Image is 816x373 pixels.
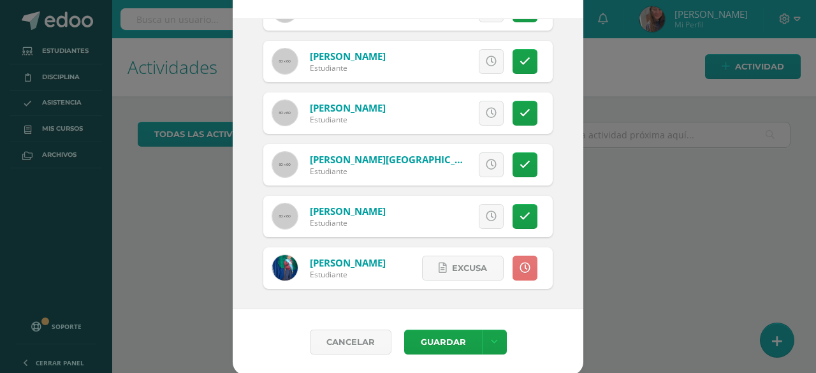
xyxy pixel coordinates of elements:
[272,152,298,177] img: 60x60
[310,153,483,166] a: [PERSON_NAME][GEOGRAPHIC_DATA]
[272,100,298,126] img: 60x60
[310,330,391,355] a: Cancelar
[404,330,482,355] button: Guardar
[272,48,298,74] img: 60x60
[310,205,386,217] a: [PERSON_NAME]
[310,217,386,228] div: Estudiante
[310,50,386,62] a: [PERSON_NAME]
[310,101,386,114] a: [PERSON_NAME]
[452,256,487,280] span: Excusa
[310,166,463,177] div: Estudiante
[310,114,386,125] div: Estudiante
[422,256,504,281] a: Excusa
[310,269,386,280] div: Estudiante
[272,203,298,229] img: 60x60
[310,256,386,269] a: [PERSON_NAME]
[272,255,298,281] img: 7ac10d6501a1c4a948656ac1f14e958a.png
[310,62,386,73] div: Estudiante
